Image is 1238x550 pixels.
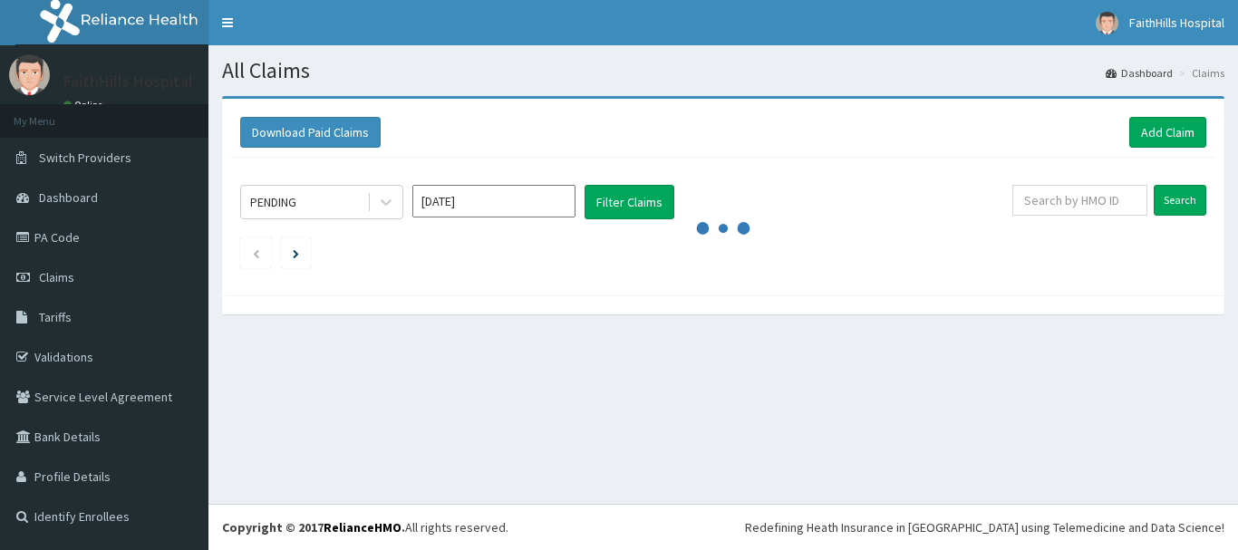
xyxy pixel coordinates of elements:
[63,73,193,90] p: FaithHills Hospital
[412,185,575,217] input: Select Month and Year
[39,269,74,285] span: Claims
[39,150,131,166] span: Switch Providers
[39,189,98,206] span: Dashboard
[1154,185,1206,216] input: Search
[222,519,405,536] strong: Copyright © 2017 .
[208,504,1238,550] footer: All rights reserved.
[39,309,72,325] span: Tariffs
[250,193,296,211] div: PENDING
[1096,12,1118,34] img: User Image
[1106,65,1173,81] a: Dashboard
[745,518,1224,536] div: Redefining Heath Insurance in [GEOGRAPHIC_DATA] using Telemedicine and Data Science!
[63,99,107,111] a: Online
[1175,65,1224,81] li: Claims
[324,519,401,536] a: RelianceHMO
[9,54,50,95] img: User Image
[252,245,260,261] a: Previous page
[222,59,1224,82] h1: All Claims
[1129,117,1206,148] a: Add Claim
[240,117,381,148] button: Download Paid Claims
[696,201,750,256] svg: audio-loading
[1129,14,1224,31] span: FaithHills Hospital
[293,245,299,261] a: Next page
[1012,185,1147,216] input: Search by HMO ID
[585,185,674,219] button: Filter Claims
